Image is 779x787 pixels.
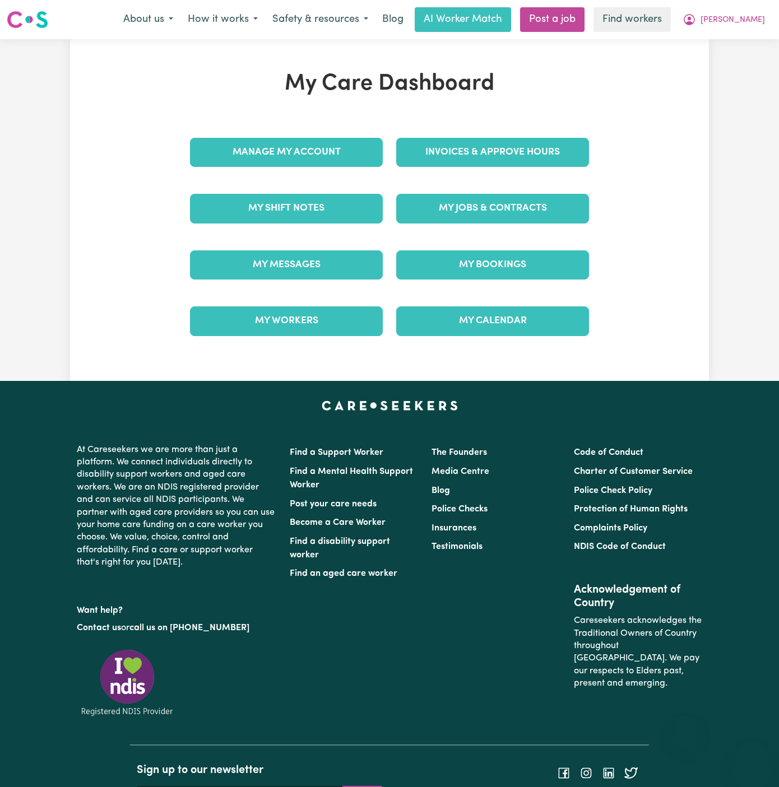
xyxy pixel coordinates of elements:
a: My Workers [190,306,383,336]
a: The Founders [432,448,487,457]
a: Find a Support Worker [290,448,383,457]
a: Insurances [432,524,476,533]
a: Follow Careseekers on Instagram [579,769,593,777]
a: call us on [PHONE_NUMBER] [129,623,249,632]
a: My Bookings [396,250,589,280]
a: Manage My Account [190,138,383,167]
button: Safety & resources [265,8,375,31]
img: Registered NDIS provider [77,648,178,718]
a: Become a Care Worker [290,518,386,527]
a: Careseekers home page [322,401,458,410]
a: Police Check Policy [574,486,652,495]
a: Post your care needs [290,500,377,509]
a: Blog [432,486,450,495]
a: Careseekers logo [7,7,48,32]
a: My Messages [190,250,383,280]
a: Complaints Policy [574,524,647,533]
a: Follow Careseekers on Twitter [624,769,638,777]
a: Testimonials [432,542,483,551]
p: Careseekers acknowledges the Traditional Owners of Country throughout [GEOGRAPHIC_DATA]. We pay o... [574,610,702,694]
iframe: Button to launch messaging window [734,742,770,778]
iframe: Close message [674,715,697,738]
a: Code of Conduct [574,448,643,457]
a: Media Centre [432,467,489,476]
a: Protection of Human Rights [574,505,688,514]
h2: Acknowledgement of Country [574,583,702,610]
a: AI Worker Match [415,7,511,32]
a: Find workers [593,7,671,32]
button: About us [116,8,180,31]
img: Careseekers logo [7,10,48,30]
button: My Account [675,8,772,31]
a: Find an aged care worker [290,569,397,578]
a: My Calendar [396,306,589,336]
button: How it works [180,8,265,31]
a: Contact us [77,623,121,632]
a: NDIS Code of Conduct [574,542,666,551]
a: My Jobs & Contracts [396,194,589,223]
a: Find a disability support worker [290,537,390,560]
span: [PERSON_NAME] [701,14,765,26]
h2: Sign up to our newsletter [137,763,383,777]
a: Invoices & Approve Hours [396,138,589,167]
h1: My Care Dashboard [183,71,596,97]
a: Post a job [520,7,585,32]
a: Charter of Customer Service [574,467,693,476]
p: Want help? [77,600,276,617]
a: Blog [375,7,410,32]
a: Follow Careseekers on LinkedIn [602,769,615,777]
a: Find a Mental Health Support Worker [290,467,413,490]
a: Follow Careseekers on Facebook [557,769,571,777]
a: Police Checks [432,505,488,514]
a: My Shift Notes [190,194,383,223]
p: or [77,617,276,639]
p: At Careseekers we are more than just a platform. We connect individuals directly to disability su... [77,439,276,574]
